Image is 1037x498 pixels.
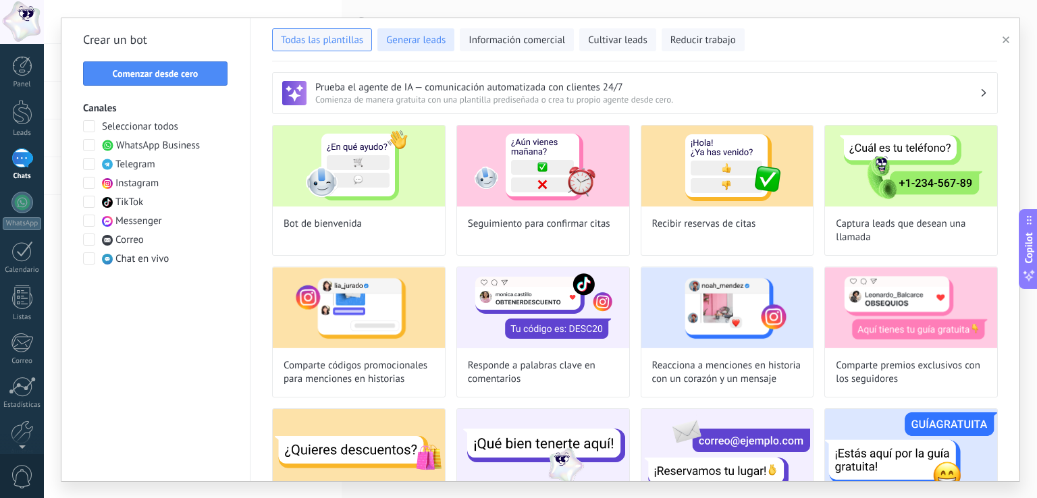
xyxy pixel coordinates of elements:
div: Estadísticas [3,401,42,410]
img: Bot de bienvenida [273,126,445,206]
span: Seleccionar todos [102,120,178,134]
span: Responde a palabras clave en comentarios [468,359,618,386]
span: Reducir trabajo [670,34,736,47]
img: Captura leads que desean una llamada [825,126,997,206]
img: Seguimiento para confirmar citas [457,126,629,206]
span: Comenzar desde cero [113,69,198,78]
span: Recibir reservas de citas [652,217,756,231]
span: Instagram [115,177,159,190]
button: Cultivar leads [579,28,656,51]
span: Chat en vivo [115,252,169,266]
div: Correo [3,357,42,366]
span: WhatsApp Business [116,139,200,153]
span: TikTok [115,196,143,209]
img: Reacciona a menciones en historia con un corazón y un mensaje [641,267,814,348]
span: Copilot [1022,233,1036,264]
h2: Crear un bot [83,29,228,51]
h3: Prueba el agente de IA — comunicación automatizada con clientes 24/7 [315,81,980,94]
span: Cultivar leads [588,34,647,47]
span: Comparte códigos promocionales para menciones en historias [284,359,434,386]
span: Comparte premios exclusivos con los seguidores [836,359,986,386]
span: Seguimiento para confirmar citas [468,217,610,231]
img: Responde a palabras clave en comentarios [457,267,629,348]
button: Información comercial [460,28,574,51]
button: Todas las plantillas [272,28,372,51]
span: Reacciona a menciones en historia con un corazón y un mensaje [652,359,803,386]
span: Bot de bienvenida [284,217,362,231]
span: Todas las plantillas [281,34,363,47]
div: Panel [3,80,42,89]
button: Comenzar desde cero [83,61,228,86]
h3: Canales [83,102,228,115]
span: Correo [115,233,144,247]
div: Leads [3,129,42,138]
img: Comparte premios exclusivos con los seguidores [825,267,997,348]
div: WhatsApp [3,217,41,230]
img: Recibir reservas de citas [641,126,814,206]
div: Calendario [3,266,42,275]
span: Comienza de manera gratuita con una plantilla prediseñada o crea tu propio agente desde cero. [315,94,980,105]
span: Información comercial [469,34,565,47]
img: Envía obsequios a partir de palabras clave en los mensajes [825,409,997,490]
div: Listas [3,313,42,322]
img: Saluda a los leads con un mensaje personalizado [457,409,629,490]
span: Messenger [115,215,162,228]
button: Reducir trabajo [662,28,745,51]
button: Generar leads [377,28,454,51]
img: Recopila inscripciones para webinars [641,409,814,490]
img: Comparte códigos promocionales para menciones en historias [273,267,445,348]
span: Generar leads [386,34,446,47]
span: Captura leads que desean una llamada [836,217,986,244]
span: Telegram [115,158,155,171]
img: Envía códigos promocionales a partir de palabras clave en los mensajes [273,409,445,490]
div: Chats [3,172,42,181]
